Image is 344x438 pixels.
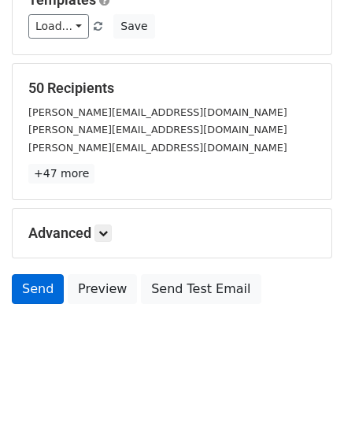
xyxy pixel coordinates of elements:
[28,80,316,97] h5: 50 Recipients
[265,362,344,438] iframe: Chat Widget
[113,14,154,39] button: Save
[28,14,89,39] a: Load...
[28,164,94,184] a: +47 more
[141,274,261,304] a: Send Test Email
[68,274,137,304] a: Preview
[28,124,287,135] small: [PERSON_NAME][EMAIL_ADDRESS][DOMAIN_NAME]
[28,225,316,242] h5: Advanced
[28,142,287,154] small: [PERSON_NAME][EMAIL_ADDRESS][DOMAIN_NAME]
[12,274,64,304] a: Send
[28,106,287,118] small: [PERSON_NAME][EMAIL_ADDRESS][DOMAIN_NAME]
